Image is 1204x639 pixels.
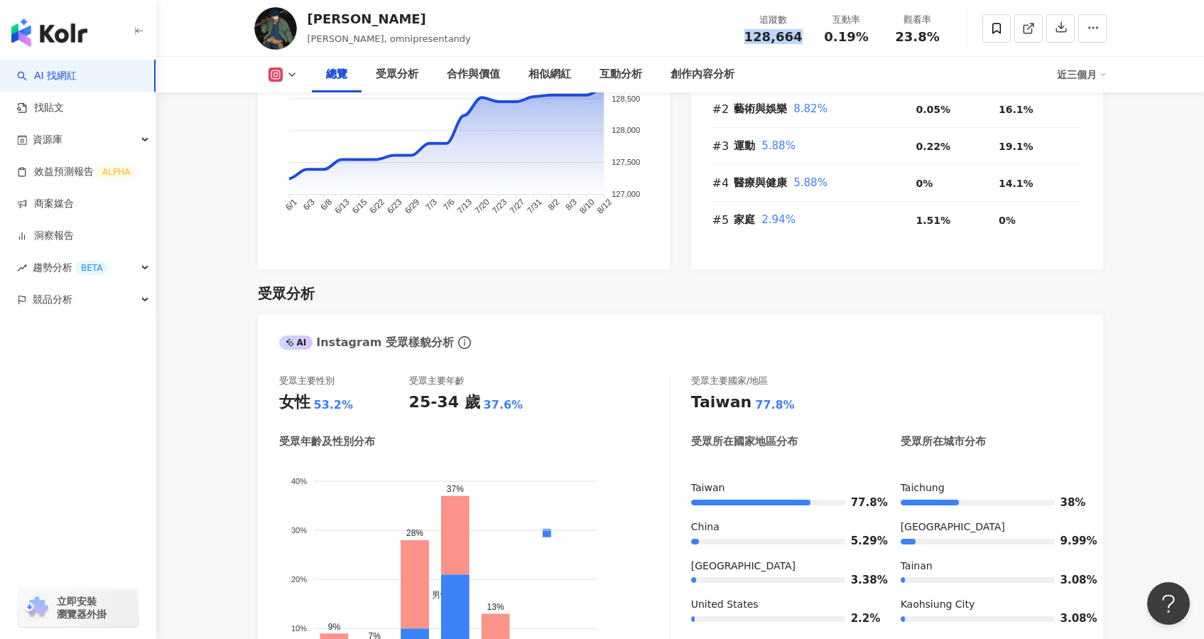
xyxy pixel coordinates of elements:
[17,69,77,83] a: searchAI 找網紅
[793,176,828,189] span: 5.88%
[546,197,561,213] tspan: 8/2
[11,18,87,47] img: logo
[314,397,354,413] div: 53.2%
[17,263,27,273] span: rise
[999,178,1034,189] span: 14.1%
[999,141,1034,152] span: 19.1%
[409,392,480,414] div: 25-34 歲
[691,481,872,495] div: Taiwan
[734,139,755,152] span: 運動
[691,559,872,574] div: [GEOGRAPHIC_DATA]
[456,334,473,351] span: info-circle
[691,392,752,414] div: Taiwan
[901,598,1082,612] div: Kaohsiung City
[17,165,136,179] a: 效益預測報告ALPHA
[402,197,421,216] tspan: 6/29
[712,174,734,192] div: #4
[691,434,798,449] div: 受眾所在國家地區分布
[17,101,64,115] a: 找貼文
[279,335,454,350] div: Instagram 受眾樣貌分析
[671,66,734,83] div: 創作內容分析
[258,284,315,304] div: 受眾分析
[691,375,768,387] div: 受眾主要國家/地區
[23,596,50,619] img: chrome extension
[291,624,306,633] tspan: 10%
[326,66,347,83] div: 總覽
[525,197,544,216] tspan: 7/31
[455,197,474,216] tspan: 7/13
[367,197,386,216] tspan: 6/22
[563,197,579,213] tspan: 8/3
[279,392,310,414] div: 女性
[744,13,803,27] div: 追蹤數
[793,102,828,115] span: 8.82%
[916,141,951,152] span: 0.22%
[57,595,107,621] span: 立即安裝 瀏覽器外掛
[895,30,939,44] span: 23.8%
[254,7,297,50] img: KOL Avatar
[901,481,1082,495] div: Taichung
[595,197,614,216] tspan: 8/12
[308,10,471,28] div: [PERSON_NAME]
[1061,498,1082,508] span: 38%
[712,211,734,229] div: #5
[291,575,306,584] tspan: 20%
[734,102,787,115] span: 藝術與娛樂
[332,197,352,216] tspan: 6/13
[691,598,872,612] div: United States
[33,124,63,156] span: 資源庫
[734,176,787,189] span: 醫療與健康
[851,498,872,508] span: 77.8%
[712,137,734,155] div: #3
[755,397,795,413] div: 77.8%
[612,159,640,167] tspan: 127,500
[376,66,418,83] div: 受眾分析
[612,127,640,135] tspan: 128,000
[33,252,108,284] span: 趨勢分析
[761,139,796,152] span: 5.88%
[999,104,1034,115] span: 16.1%
[916,215,951,226] span: 1.51%
[308,33,471,44] span: [PERSON_NAME], omnipresentandy
[279,434,375,449] div: 受眾年齡及性別分布
[447,66,500,83] div: 合作與價值
[1147,582,1190,625] iframe: Help Scout Beacon - Open
[440,197,456,213] tspan: 7/6
[891,13,945,27] div: 觀看率
[18,589,138,627] a: chrome extension立即安裝 瀏覽器外掛
[75,261,108,275] div: BETA
[17,229,74,243] a: 洞察報告
[528,66,571,83] div: 相似網紅
[33,284,72,316] span: 競品分析
[851,575,872,586] span: 3.38%
[734,213,755,226] span: 家庭
[761,213,796,226] span: 2.94%
[916,104,951,115] span: 0.05%
[421,591,449,601] span: 男性
[1061,536,1082,547] span: 9.99%
[318,197,334,213] tspan: 6/8
[1061,613,1082,624] span: 3.08%
[901,559,1082,574] div: Tainan
[350,197,369,216] tspan: 6/15
[279,335,313,350] div: AI
[999,215,1016,226] span: 0%
[1057,63,1107,86] div: 近三個月
[423,197,439,213] tspan: 7/3
[385,197,404,216] tspan: 6/23
[820,13,874,27] div: 互動率
[744,29,803,44] span: 128,664
[851,536,872,547] span: 5.29%
[291,477,306,485] tspan: 40%
[279,375,335,387] div: 受眾主要性別
[409,375,465,387] div: 受眾主要年齡
[484,397,524,413] div: 37.6%
[291,526,306,535] tspan: 30%
[577,197,597,216] tspan: 8/10
[691,520,872,535] div: China
[472,197,492,216] tspan: 7/20
[600,66,642,83] div: 互動分析
[507,197,526,216] tspan: 7/27
[851,613,872,624] span: 2.2%
[901,520,1082,535] div: [GEOGRAPHIC_DATA]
